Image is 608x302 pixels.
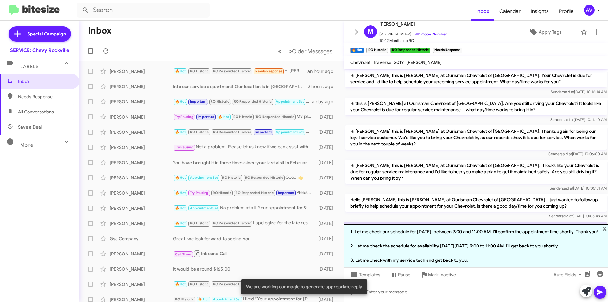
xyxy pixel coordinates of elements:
small: RO Responded Historic [390,48,430,53]
span: 🔥 Hot [175,282,186,286]
span: Appointment Set [213,297,241,301]
div: Inbound Call [173,250,315,258]
div: [PERSON_NAME] [110,159,173,166]
input: Search [77,3,210,18]
div: [DATE] [315,190,339,196]
span: said at [561,151,572,156]
div: [PERSON_NAME] [110,83,173,90]
nav: Page navigation example [274,45,336,58]
span: 🔥 Hot [218,115,229,119]
span: Call Them [175,252,192,256]
button: Auto Fields [548,269,589,280]
div: Good 👍 [173,174,315,181]
span: « [278,47,281,55]
span: Special Campaign [28,31,66,37]
div: My pleasure! [173,113,315,120]
span: Sender [DATE] 10:05:48 AM [549,214,607,218]
span: Profile [554,2,579,21]
span: [PERSON_NAME] [406,60,442,65]
span: Important [198,115,214,119]
span: Needs Response [18,93,72,100]
span: Auto Fields [554,269,584,280]
span: RO Historic [222,176,241,180]
div: [DATE] [315,266,339,272]
div: [PERSON_NAME] [110,129,173,135]
span: M [368,27,373,37]
div: [DATE] [315,114,339,120]
span: RO Responded Historic [213,69,251,73]
li: 2. Let me check the schedule for availability [DATE][DATE] 9:00 to 11:00 AM. I'll get back to you... [344,239,608,253]
span: Sender [DATE] 10:06:00 AM [548,151,607,156]
div: [DATE] [315,129,339,135]
div: [PERSON_NAME] [110,114,173,120]
span: RO Responded Historic [245,176,283,180]
p: Hi [PERSON_NAME] this is [PERSON_NAME] at Ourisman Chevrolet of [GEOGRAPHIC_DATA]. Thanks again f... [345,125,607,150]
button: AV [579,5,601,16]
span: Sender [DATE] 10:11:40 AM [550,117,607,122]
span: Pause [398,269,410,280]
div: an hour ago [307,68,339,74]
span: » [288,47,292,55]
span: x [603,224,607,232]
div: Into our service department! Our location is in [GEOGRAPHIC_DATA]. [173,83,308,90]
span: Traverse [373,60,391,65]
span: said at [561,214,573,218]
div: No problem at all! Thank you for letting us know. Safe travels! [173,98,312,105]
span: 🔥 Hot [175,69,186,73]
span: Inbox [18,78,72,85]
span: [PHONE_NUMBER] [379,28,447,37]
div: AV [584,5,595,16]
button: Apply Tags [513,26,578,38]
a: Insights [526,2,554,21]
span: Try Pausing [190,191,208,195]
small: 🔥 Hot [350,48,364,53]
p: Hi [PERSON_NAME] this is [PERSON_NAME] at Ourisman Chevrolet of [GEOGRAPHIC_DATA]. It looks like ... [345,160,607,184]
a: Special Campaign [9,26,71,42]
div: [PERSON_NAME] [110,251,173,257]
p: Hi [PERSON_NAME], this is [PERSON_NAME]. I’d like to schedule the regular service for my Chevrole... [345,222,607,240]
span: RO Historic [233,115,252,119]
div: Not a problem, please disregard the system generated text [173,128,315,136]
span: Appointment Set [190,176,218,180]
small: Needs Response [433,48,462,53]
span: RO Historic [190,221,209,225]
span: Save a Deal [18,124,42,130]
div: I apologize for the late response, But unfortunately we are closed on Sundays. Would you still li... [173,220,315,227]
span: [PERSON_NAME] [379,20,447,28]
span: 🔥 Hot [198,297,209,301]
div: [PERSON_NAME] [110,220,173,227]
span: Appointment Set [276,100,304,104]
span: Important [278,191,294,195]
span: All Conversations [18,109,54,115]
span: Templates [349,269,380,280]
span: Sender [DATE] 10:16:14 AM [551,89,607,94]
span: 🔥 Hot [175,206,186,210]
div: a day ago [312,99,339,105]
span: said at [563,89,574,94]
span: 🔥 Hot [175,176,186,180]
li: 1. Let me check our schedule for [DATE], between 9:00 and 11:00 AM. I'll confirm the appointment ... [344,224,608,239]
span: Important [255,130,272,134]
div: [DATE] [315,235,339,242]
button: Pause [385,269,415,280]
span: RO Historic [190,282,209,286]
p: Hello [PERSON_NAME] this is [PERSON_NAME] at Ourisman Chevrolet of [GEOGRAPHIC_DATA]. I just want... [345,194,607,212]
span: 2019 [394,60,404,65]
span: More [20,142,33,148]
li: 3. Let me check with my service tech and get back to you. [344,253,608,267]
a: Calendar [494,2,526,21]
span: said at [562,186,573,190]
span: said at [563,117,574,122]
span: Try Pausing [175,115,193,119]
span: Apply Tags [539,26,562,38]
span: Appointment Set [190,206,218,210]
div: You have brought it in three times since your last visit in February, with an appointment, and we... [173,159,315,166]
div: [DATE] [315,205,339,211]
button: Templates [344,269,385,280]
span: RO Responded Historic [234,100,272,104]
a: Inbox [471,2,494,21]
div: [PERSON_NAME] [110,190,173,196]
span: 🔥 Hot [175,221,186,225]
